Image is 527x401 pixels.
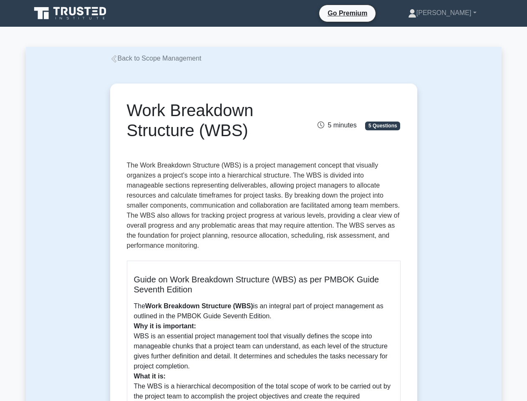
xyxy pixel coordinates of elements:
[318,122,356,129] span: 5 minutes
[127,100,306,140] h1: Work Breakdown Structure (WBS)
[134,373,166,380] b: What it is:
[134,274,393,294] h5: Guide on Work Breakdown Structure (WBS) as per PMBOK Guide Seventh Edition
[323,8,372,18] a: Go Premium
[110,55,202,62] a: Back to Scope Management
[145,302,253,310] b: Work Breakdown Structure (WBS)
[134,322,196,330] b: Why it is important:
[127,160,401,254] p: The Work Breakdown Structure (WBS) is a project management concept that visually organizes a proj...
[365,122,400,130] span: 5 Questions
[388,5,497,21] a: [PERSON_NAME]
